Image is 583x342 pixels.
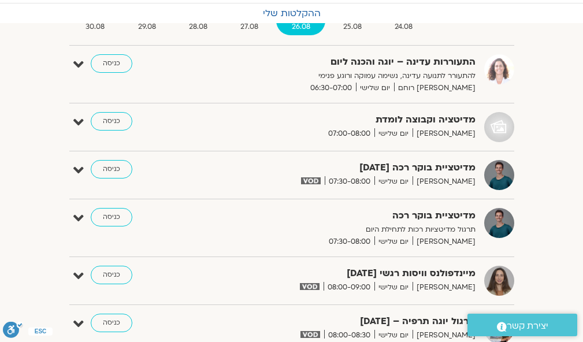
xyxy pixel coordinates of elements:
strong: תרגול יוגה תרפיה – [DATE] [227,314,476,329]
span: יום שלישי [374,236,413,248]
strong: מדיטציה וקבוצה לומדת [227,112,476,128]
span: יצירת קשר [507,318,548,334]
strong: מדיטציית בוקר רכה [DATE] [227,160,476,176]
a: כניסה [91,160,132,179]
span: 27.08 [225,21,274,33]
span: 26.08 [276,21,325,33]
span: יום שלישי [374,329,413,341]
a: כניסה [91,54,132,73]
span: [PERSON_NAME] [413,128,476,140]
img: vodicon [300,331,320,338]
img: vodicon [301,177,320,184]
span: 24.08 [380,21,428,33]
span: 08:00-09:00 [324,281,374,293]
span: 30.08 [70,21,120,33]
a: כניסה [91,112,132,131]
span: [PERSON_NAME] [413,329,476,341]
span: יום שלישי [374,128,413,140]
a: יצירת קשר [467,314,577,336]
span: [PERSON_NAME] [413,236,476,248]
span: יום שלישי [374,176,413,188]
span: 07:00-08:00 [324,128,374,140]
strong: מדיטציית בוקר רכה [227,208,476,224]
span: 08:00-08:30 [324,329,374,341]
span: 06:30-07:00 [306,82,356,94]
span: 29.08 [122,21,171,33]
span: 07:30-08:00 [325,176,374,188]
span: 07:30-08:00 [325,236,374,248]
span: 28.08 [173,21,222,33]
a: כניסה [91,266,132,284]
p: תרגול מדיטציות רכות לתחילת היום [227,224,476,236]
p: להתעורר לתנועה עדינה, נשימה עמוקה ורוגע פנימי [227,70,476,82]
span: 25.08 [328,21,377,33]
strong: התעוררות עדינה – יוגה והכנה ליום [227,54,476,70]
span: [PERSON_NAME] [413,176,476,188]
span: [PERSON_NAME] רוחם [394,82,476,94]
span: יום שלישי [374,281,413,293]
span: [PERSON_NAME] [413,281,476,293]
img: vodicon [300,283,319,290]
a: כניסה [91,314,132,332]
strong: מיינדפולנס וויסות רגשי [DATE] [227,266,476,281]
a: כניסה [91,208,132,226]
span: יום שלישי [356,82,394,94]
